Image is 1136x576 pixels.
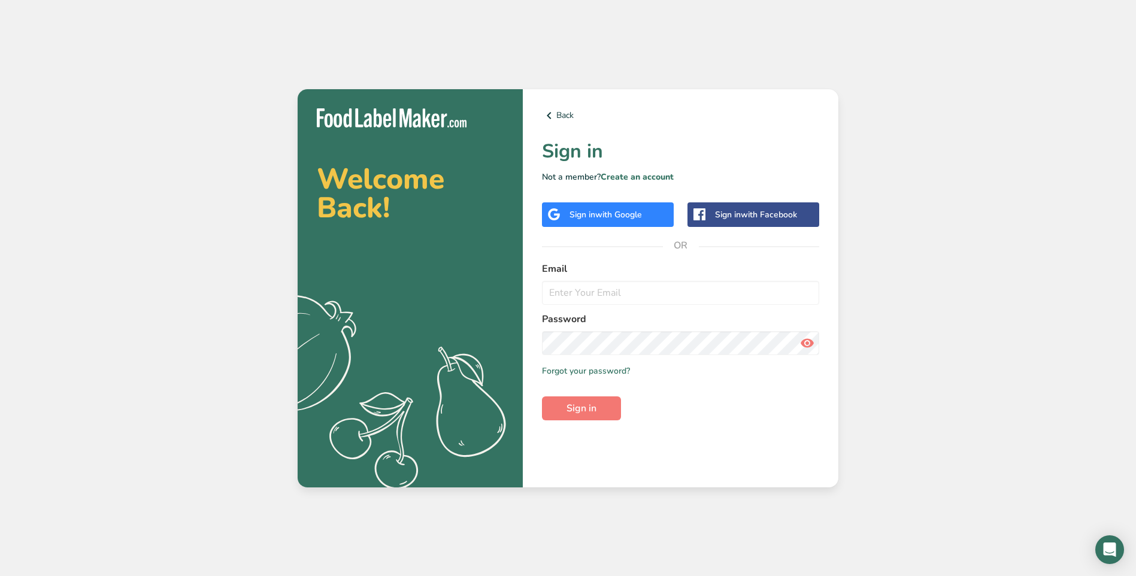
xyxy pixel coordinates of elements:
[542,108,819,123] a: Back
[542,171,819,183] p: Not a member?
[542,262,819,276] label: Email
[317,165,504,222] h2: Welcome Back!
[601,171,674,183] a: Create an account
[663,228,699,263] span: OR
[595,209,642,220] span: with Google
[569,208,642,221] div: Sign in
[542,396,621,420] button: Sign in
[542,281,819,305] input: Enter Your Email
[317,108,466,128] img: Food Label Maker
[715,208,797,221] div: Sign in
[741,209,797,220] span: with Facebook
[1095,535,1124,564] div: Open Intercom Messenger
[542,137,819,166] h1: Sign in
[567,401,596,416] span: Sign in
[542,312,819,326] label: Password
[542,365,630,377] a: Forgot your password?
